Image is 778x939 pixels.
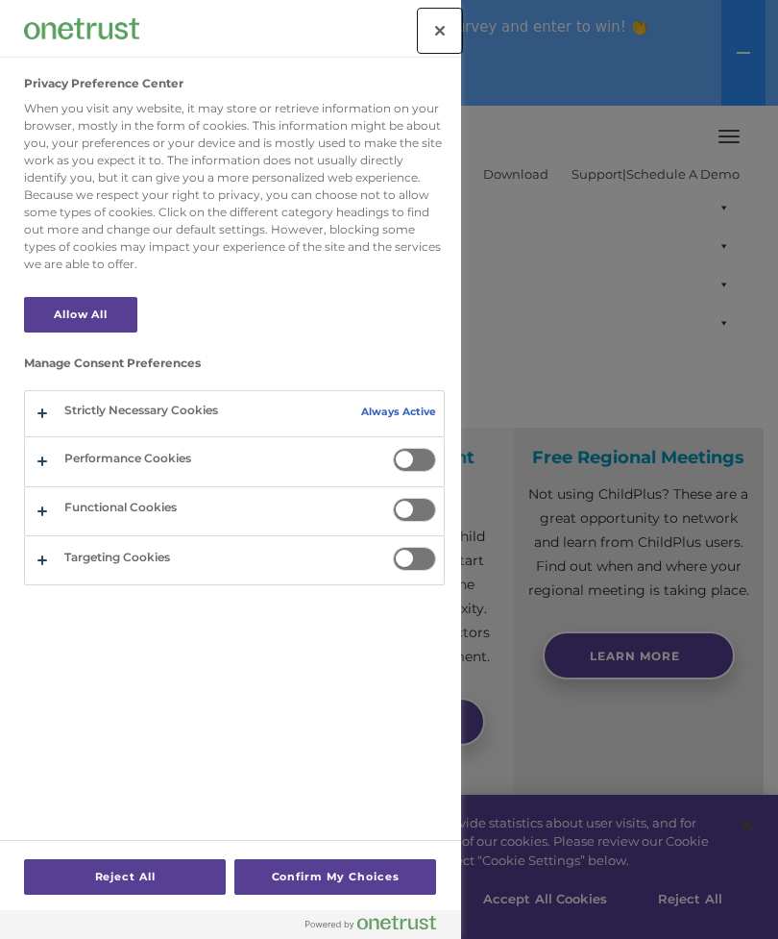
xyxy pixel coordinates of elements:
[24,859,226,895] button: Reject All
[305,915,436,930] img: Powered by OneTrust Opens in a new Tab
[24,18,139,38] img: Company Logo
[305,915,451,939] a: Powered by OneTrust Opens in a new Tab
[234,859,436,895] button: Confirm My Choices
[24,100,445,273] div: When you visit any website, it may store or retrieve information on your browser, mostly in the f...
[24,297,137,333] button: Allow All
[24,357,445,380] h3: Manage Consent Preferences
[24,77,183,90] h2: Privacy Preference Center
[419,10,461,52] button: Close
[24,10,139,48] div: Company Logo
